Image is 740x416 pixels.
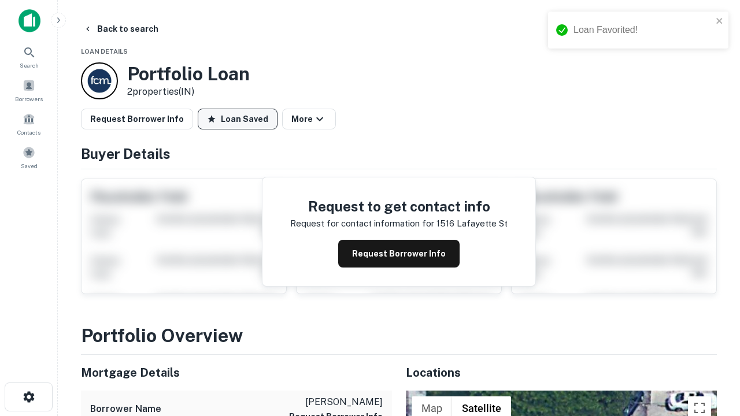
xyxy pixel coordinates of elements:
[81,143,717,164] h4: Buyer Details
[3,108,54,139] a: Contacts
[682,324,740,379] iframe: Chat Widget
[15,94,43,103] span: Borrowers
[17,128,40,137] span: Contacts
[3,75,54,106] a: Borrowers
[3,41,54,72] a: Search
[18,9,40,32] img: capitalize-icon.png
[81,109,193,129] button: Request Borrower Info
[127,63,250,85] h3: Portfolio Loan
[338,240,460,268] button: Request Borrower Info
[198,109,277,129] button: Loan Saved
[436,217,508,231] p: 1516 lafayette st
[127,85,250,99] p: 2 properties (IN)
[290,217,434,231] p: Request for contact information for
[716,16,724,27] button: close
[282,109,336,129] button: More
[21,161,38,170] span: Saved
[81,364,392,381] h5: Mortgage Details
[20,61,39,70] span: Search
[79,18,163,39] button: Back to search
[90,402,161,416] h6: Borrower Name
[81,322,717,350] h3: Portfolio Overview
[81,48,128,55] span: Loan Details
[290,196,508,217] h4: Request to get contact info
[3,142,54,173] a: Saved
[573,23,712,37] div: Loan Favorited!
[406,364,717,381] h5: Locations
[289,395,383,409] p: [PERSON_NAME]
